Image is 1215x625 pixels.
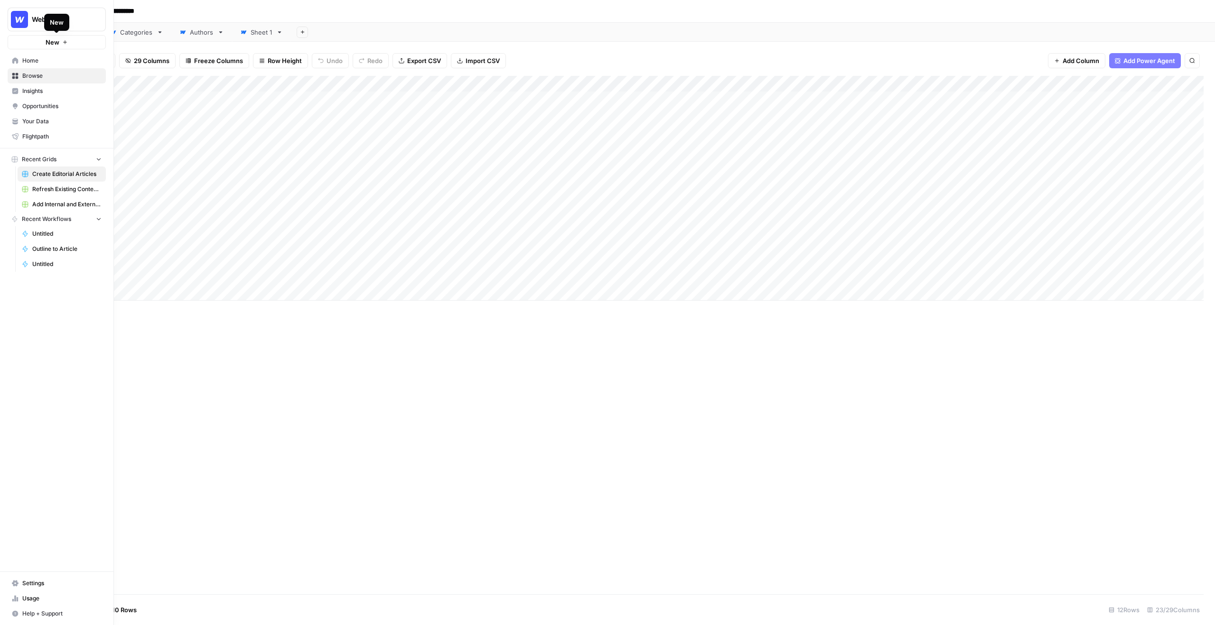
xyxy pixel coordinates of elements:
[171,23,232,42] a: Authors
[22,215,71,223] span: Recent Workflows
[1109,53,1181,68] button: Add Power Agent
[50,18,64,27] div: New
[466,56,500,65] span: Import CSV
[46,37,59,47] span: New
[312,53,349,68] button: Undo
[8,114,106,129] a: Your Data
[102,23,171,42] a: Categories
[8,8,106,31] button: Workspace: Webflow
[367,56,383,65] span: Redo
[8,576,106,591] a: Settings
[18,197,106,212] a: Add Internal and External Links
[18,166,106,182] a: Create Editorial Articles
[8,35,106,49] button: New
[1143,602,1204,617] div: 23/29 Columns
[8,53,106,68] a: Home
[18,241,106,257] a: Outline to Article
[119,53,176,68] button: 29 Columns
[22,132,102,141] span: Flightpath
[99,605,137,615] span: Add 10 Rows
[120,28,153,37] div: Categories
[32,170,102,178] span: Create Editorial Articles
[22,579,102,588] span: Settings
[134,56,169,65] span: 29 Columns
[8,212,106,226] button: Recent Workflows
[8,129,106,144] a: Flightpath
[1123,56,1175,65] span: Add Power Agent
[32,230,102,238] span: Untitled
[22,87,102,95] span: Insights
[407,56,441,65] span: Export CSV
[32,185,102,193] span: Refresh Existing Content (13)
[32,245,102,253] span: Outline to Article
[253,53,308,68] button: Row Height
[8,606,106,621] button: Help + Support
[8,152,106,166] button: Recent Grids
[32,15,89,24] span: Webflow
[22,155,56,164] span: Recent Grids
[32,260,102,268] span: Untitled
[18,226,106,241] a: Untitled
[22,56,102,65] span: Home
[11,11,28,28] img: Webflow Logo
[8,99,106,114] a: Opportunities
[1063,56,1099,65] span: Add Column
[232,23,291,42] a: Sheet 1
[22,72,102,80] span: Browse
[8,83,106,99] a: Insights
[194,56,243,65] span: Freeze Columns
[8,68,106,83] a: Browse
[190,28,214,37] div: Authors
[1105,602,1143,617] div: 12 Rows
[393,53,447,68] button: Export CSV
[251,28,272,37] div: Sheet 1
[22,117,102,126] span: Your Data
[268,56,302,65] span: Row Height
[22,609,102,618] span: Help + Support
[1048,53,1105,68] button: Add Column
[451,53,506,68] button: Import CSV
[327,56,343,65] span: Undo
[32,200,102,209] span: Add Internal and External Links
[8,591,106,606] a: Usage
[179,53,249,68] button: Freeze Columns
[18,182,106,197] a: Refresh Existing Content (13)
[22,594,102,603] span: Usage
[22,102,102,110] span: Opportunities
[18,257,106,272] a: Untitled
[353,53,389,68] button: Redo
